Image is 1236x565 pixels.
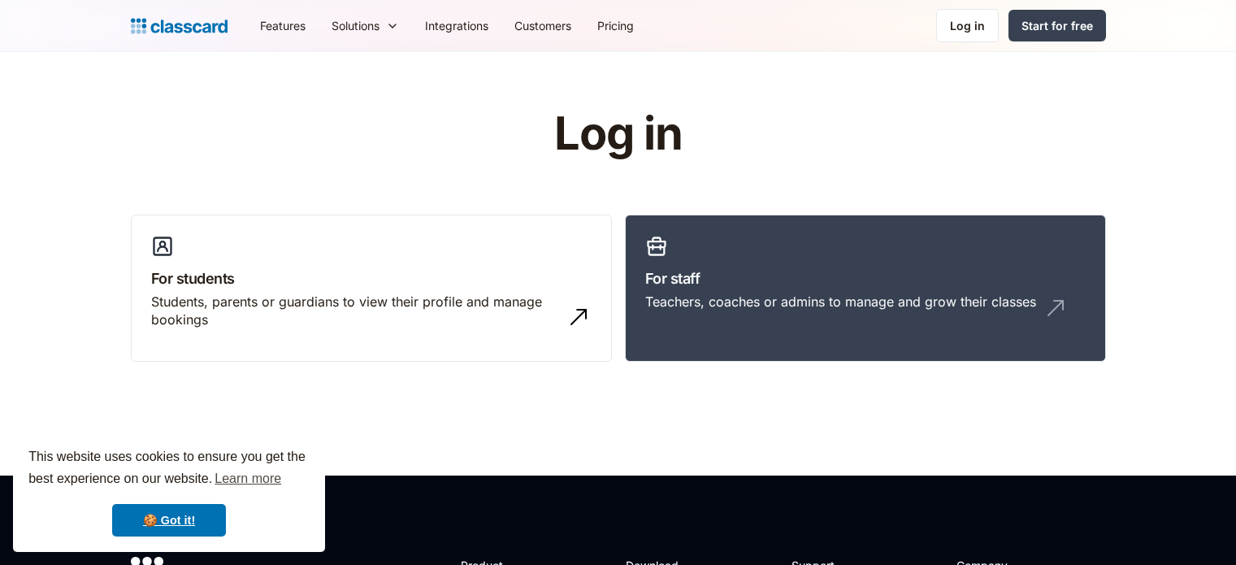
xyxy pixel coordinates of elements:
[645,293,1036,311] div: Teachers, coaches or admins to manage and grow their classes
[625,215,1106,363] a: For staffTeachers, coaches or admins to manage and grow their classes
[319,7,412,44] div: Solutions
[1021,17,1093,34] div: Start for free
[151,293,559,329] div: Students, parents or guardians to view their profile and manage bookings
[501,7,584,44] a: Customers
[645,267,1086,289] h3: For staff
[13,432,325,552] div: cookieconsent
[936,9,999,42] a: Log in
[151,267,592,289] h3: For students
[28,447,310,491] span: This website uses cookies to ensure you get the best experience on our website.
[212,467,284,491] a: learn more about cookies
[360,109,876,159] h1: Log in
[950,17,985,34] div: Log in
[1008,10,1106,41] a: Start for free
[584,7,647,44] a: Pricing
[131,15,228,37] a: home
[412,7,501,44] a: Integrations
[112,504,226,537] a: dismiss cookie message
[131,215,612,363] a: For studentsStudents, parents or guardians to view their profile and manage bookings
[332,17,379,34] div: Solutions
[247,7,319,44] a: Features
